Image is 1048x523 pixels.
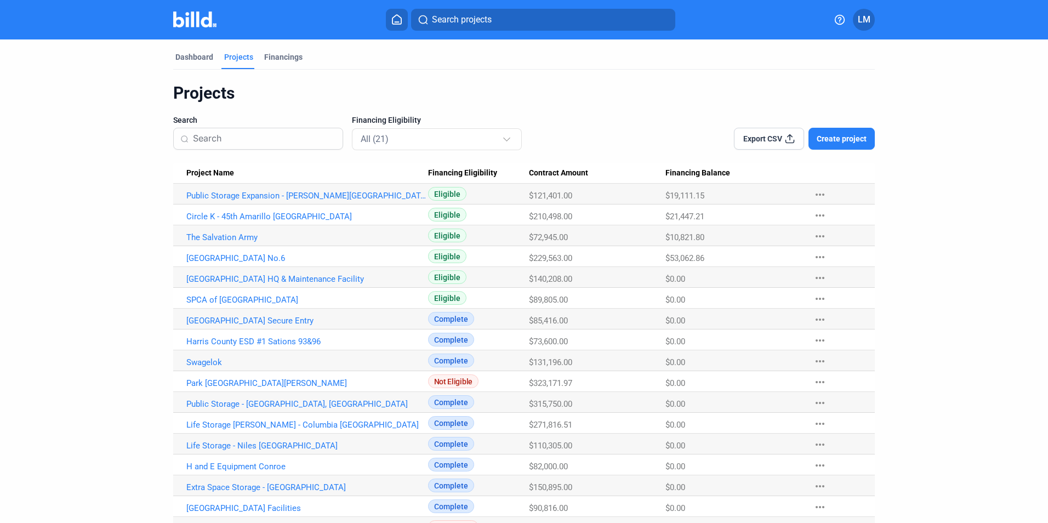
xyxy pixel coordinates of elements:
span: Financing Eligibility [352,115,421,126]
span: $150,895.00 [529,482,572,492]
span: $0.00 [665,357,685,367]
span: Export CSV [743,133,782,144]
mat-icon: more_horiz [813,438,827,451]
span: Complete [428,479,474,492]
span: Complete [428,437,474,451]
span: $110,305.00 [529,441,572,451]
span: Eligible [428,187,466,201]
span: Complete [428,416,474,430]
span: $90,816.00 [529,503,568,513]
span: $315,750.00 [529,399,572,409]
a: [GEOGRAPHIC_DATA] Secure Entry [186,316,428,326]
span: $131,196.00 [529,357,572,367]
span: Complete [428,458,474,471]
span: $121,401.00 [529,191,572,201]
span: $21,447.21 [665,212,704,221]
span: $0.00 [665,316,685,326]
div: Contract Amount [529,168,665,178]
span: $0.00 [665,337,685,346]
span: Financing Eligibility [428,168,497,178]
mat-icon: more_horiz [813,209,827,222]
div: Financings [264,52,303,62]
span: $0.00 [665,420,685,430]
span: $323,171.97 [529,378,572,388]
mat-icon: more_horiz [813,313,827,326]
span: $89,805.00 [529,295,568,305]
span: Complete [428,354,474,367]
span: $73,600.00 [529,337,568,346]
mat-icon: more_horiz [813,355,827,368]
span: $0.00 [665,503,685,513]
div: Project Name [186,168,428,178]
a: [GEOGRAPHIC_DATA] Facilities [186,503,428,513]
mat-icon: more_horiz [813,188,827,201]
button: Search projects [411,9,675,31]
div: Dashboard [175,52,213,62]
span: Eligible [428,291,466,305]
span: $0.00 [665,462,685,471]
button: LM [853,9,875,31]
span: $210,498.00 [529,212,572,221]
mat-icon: more_horiz [813,230,827,243]
span: LM [858,13,870,26]
mat-icon: more_horiz [813,396,827,410]
span: Contract Amount [529,168,588,178]
span: $229,563.00 [529,253,572,263]
span: $140,208.00 [529,274,572,284]
span: Eligible [428,208,466,221]
span: Project Name [186,168,234,178]
mat-icon: more_horiz [813,271,827,285]
span: $0.00 [665,441,685,451]
mat-icon: more_horiz [813,334,827,347]
img: Billd Company Logo [173,12,217,27]
span: Financing Balance [665,168,730,178]
mat-icon: more_horiz [813,292,827,305]
a: Harris County ESD #1 Sations 93&96 [186,337,428,346]
span: Complete [428,312,474,326]
span: Search projects [432,13,492,26]
a: The Salvation Army [186,232,428,242]
span: $53,062.86 [665,253,704,263]
span: $271,816.51 [529,420,572,430]
button: Export CSV [734,128,804,150]
span: $0.00 [665,274,685,284]
a: Park [GEOGRAPHIC_DATA][PERSON_NAME] [186,378,428,388]
span: $0.00 [665,482,685,492]
mat-icon: more_horiz [813,376,827,389]
span: Eligible [428,249,466,263]
mat-icon: more_horiz [813,417,827,430]
span: Not Eligible [428,374,479,388]
span: $72,945.00 [529,232,568,242]
span: Search [173,115,197,126]
div: Projects [173,83,875,104]
div: Financing Eligibility [428,168,529,178]
span: Complete [428,499,474,513]
span: Complete [428,395,474,409]
span: $19,111.15 [665,191,704,201]
a: Life Storage - Niles [GEOGRAPHIC_DATA] [186,441,428,451]
div: Projects [224,52,253,62]
a: Public Storage Expansion - [PERSON_NAME][GEOGRAPHIC_DATA] [186,191,428,201]
a: Life Storage [PERSON_NAME] - Columbia [GEOGRAPHIC_DATA] [186,420,428,430]
span: $85,416.00 [529,316,568,326]
span: Complete [428,333,474,346]
span: Eligible [428,229,466,242]
span: $0.00 [665,399,685,409]
button: Create project [808,128,875,150]
mat-select-trigger: All (21) [361,134,389,144]
mat-icon: more_horiz [813,480,827,493]
mat-icon: more_horiz [813,459,827,472]
span: Create project [817,133,867,144]
span: $82,000.00 [529,462,568,471]
span: $0.00 [665,295,685,305]
a: Public Storage - [GEOGRAPHIC_DATA], [GEOGRAPHIC_DATA] [186,399,428,409]
span: $10,821.80 [665,232,704,242]
a: SPCA of [GEOGRAPHIC_DATA] [186,295,428,305]
mat-icon: more_horiz [813,501,827,514]
input: Search [193,127,336,150]
a: Extra Space Storage - [GEOGRAPHIC_DATA] [186,482,428,492]
a: [GEOGRAPHIC_DATA] HQ & Maintenance Facility [186,274,428,284]
span: $0.00 [665,378,685,388]
mat-icon: more_horiz [813,251,827,264]
a: H and E Equipment Conroe [186,462,428,471]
